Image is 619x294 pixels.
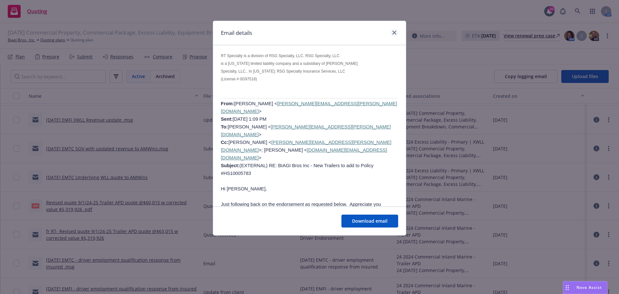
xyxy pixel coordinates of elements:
[221,186,267,191] span: Hi [PERSON_NAME],
[221,163,240,168] b: Subject:
[221,140,229,145] b: Cc:
[563,281,571,294] div: Drag to move
[221,29,252,37] h1: Email details
[221,77,257,81] span: (License # 0G97516)
[221,101,397,114] a: [PERSON_NAME][EMAIL_ADDRESS][PERSON_NAME][DOMAIN_NAME]
[221,69,345,74] span: Specialty, LLC.. In [US_STATE]: RSG Specialty Insurance Services, LLC
[221,61,358,66] span: is a [US_STATE] limited liability company and a subsidiary of [PERSON_NAME]
[341,215,398,228] button: Download email
[221,101,234,106] span: From:
[352,218,388,224] span: Download email
[563,281,607,294] button: Nova Assist
[390,29,398,36] a: close
[221,117,233,122] b: Sent:
[221,140,391,153] a: [PERSON_NAME][EMAIL_ADDRESS][PERSON_NAME][DOMAIN_NAME]
[221,54,339,58] span: RT Specialty is a division of RSG Specialty, LLC. RSG Specialty, LLC
[221,202,381,215] span: Just following back on the endorsement as requested below. Appreciate you sending as soon as poss...
[221,124,228,129] b: To:
[221,124,391,137] a: [PERSON_NAME][EMAIL_ADDRESS][PERSON_NAME][DOMAIN_NAME]
[221,101,397,176] span: [PERSON_NAME] < > [DATE] 1:09 PM [PERSON_NAME] < > [PERSON_NAME] < >; [PERSON_NAME] < > (EXTERNAL...
[576,285,602,290] span: Nova Assist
